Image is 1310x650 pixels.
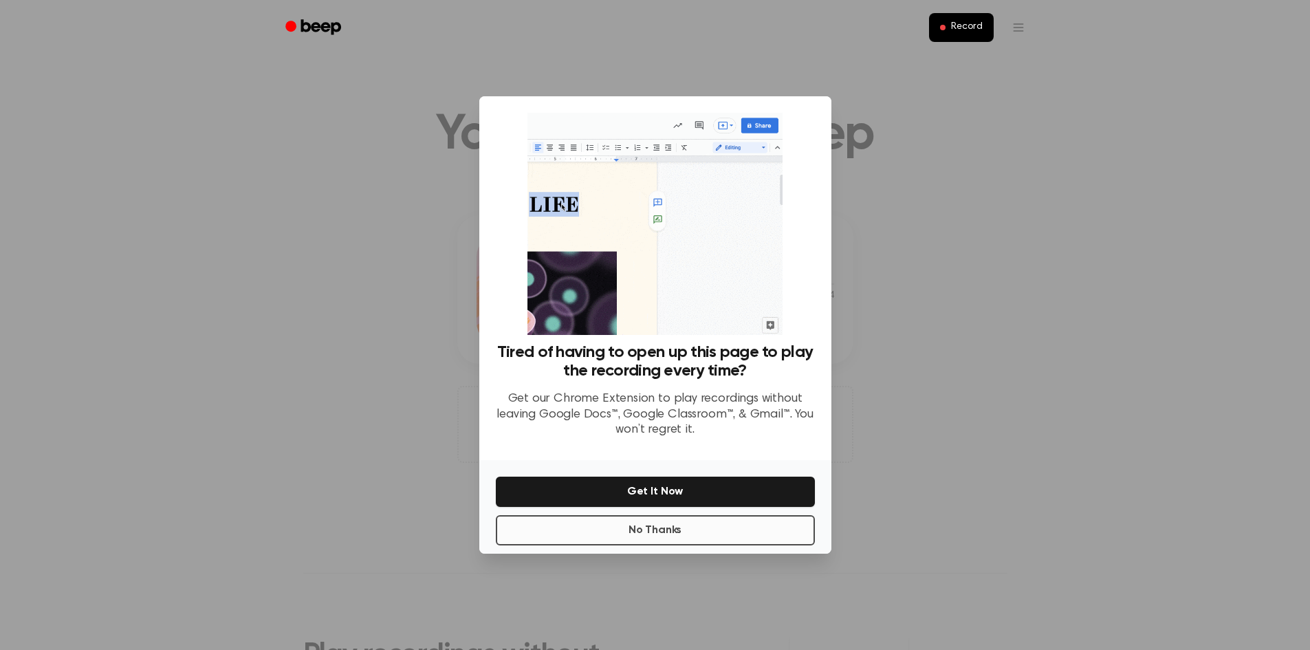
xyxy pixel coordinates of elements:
button: Open menu [1002,11,1035,44]
h3: Tired of having to open up this page to play the recording every time? [496,343,815,380]
p: Get our Chrome Extension to play recordings without leaving Google Docs™, Google Classroom™, & Gm... [496,391,815,438]
button: Record [929,13,993,42]
button: No Thanks [496,515,815,545]
button: Get It Now [496,477,815,507]
a: Beep [276,14,353,41]
img: Beep extension in action [527,113,783,335]
span: Record [951,21,982,34]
